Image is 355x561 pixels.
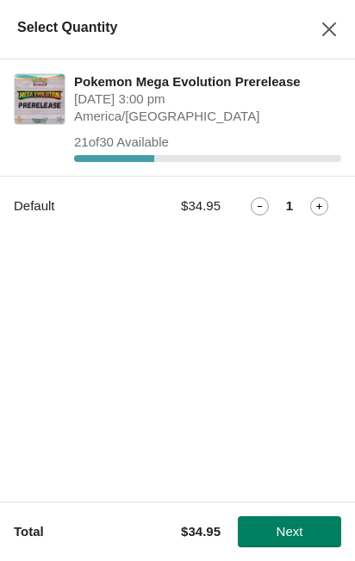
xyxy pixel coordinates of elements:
strong: $34.95 [181,524,221,539]
button: Next [238,516,341,547]
button: Close [314,14,345,45]
span: Next [277,525,303,539]
strong: 1 [286,197,293,215]
span: [DATE] 3:00 pm America/[GEOGRAPHIC_DATA] [74,90,333,125]
div: Default [14,197,156,215]
span: Pokemon Mega Evolution Prerelease [74,73,333,90]
h2: Select Quantity [17,17,117,37]
img: Pokemon Mega Evolution Prerelease | | September 18 | 3:00 pm America/Chicago [15,74,65,124]
div: $34.95 [173,197,221,215]
span: 21 of 30 Available [74,134,169,149]
strong: Total [14,524,44,539]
